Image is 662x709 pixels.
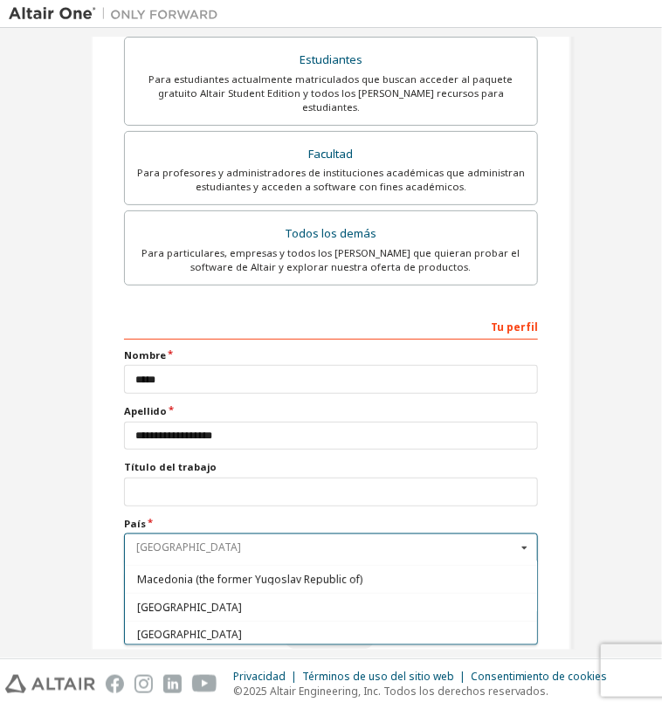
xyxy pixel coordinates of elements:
label: Apellido [124,404,538,418]
div: Todos los demás [135,222,527,246]
img: facebook.svg [106,675,124,693]
img: Altair Uno [9,5,227,23]
p: © [233,684,618,699]
div: Consentimiento de cookies [471,670,618,684]
img: youtube.svg [192,675,217,693]
img: instagram.svg [134,675,153,693]
span: [GEOGRAPHIC_DATA] [137,602,526,613]
label: País [124,517,538,531]
font: 2025 Altair Engineering, Inc. Todos los derechos reservados. [243,684,549,699]
div: Facultad [135,142,527,167]
div: Privacidad [233,670,302,684]
div: Para particulares, empresas y todos los [PERSON_NAME] que quieran probar el software de Altair y ... [135,246,527,274]
img: linkedin.svg [163,675,182,693]
span: [GEOGRAPHIC_DATA] [137,630,526,640]
div: Estudiantes [135,48,527,72]
div: Términos de uso del sitio web [302,670,471,684]
label: Nombre [124,348,538,362]
span: Macedonia (the former Yugoslav Republic of) [137,575,526,585]
div: Para profesores y administradores de instituciones académicas que administran estudiantes y acced... [135,166,527,194]
label: Título del trabajo [124,460,538,474]
div: Para estudiantes actualmente matriculados que buscan acceder al paquete gratuito Altair Student E... [135,72,527,114]
div: Tu perfil [124,312,538,340]
img: altair_logo.svg [5,675,95,693]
